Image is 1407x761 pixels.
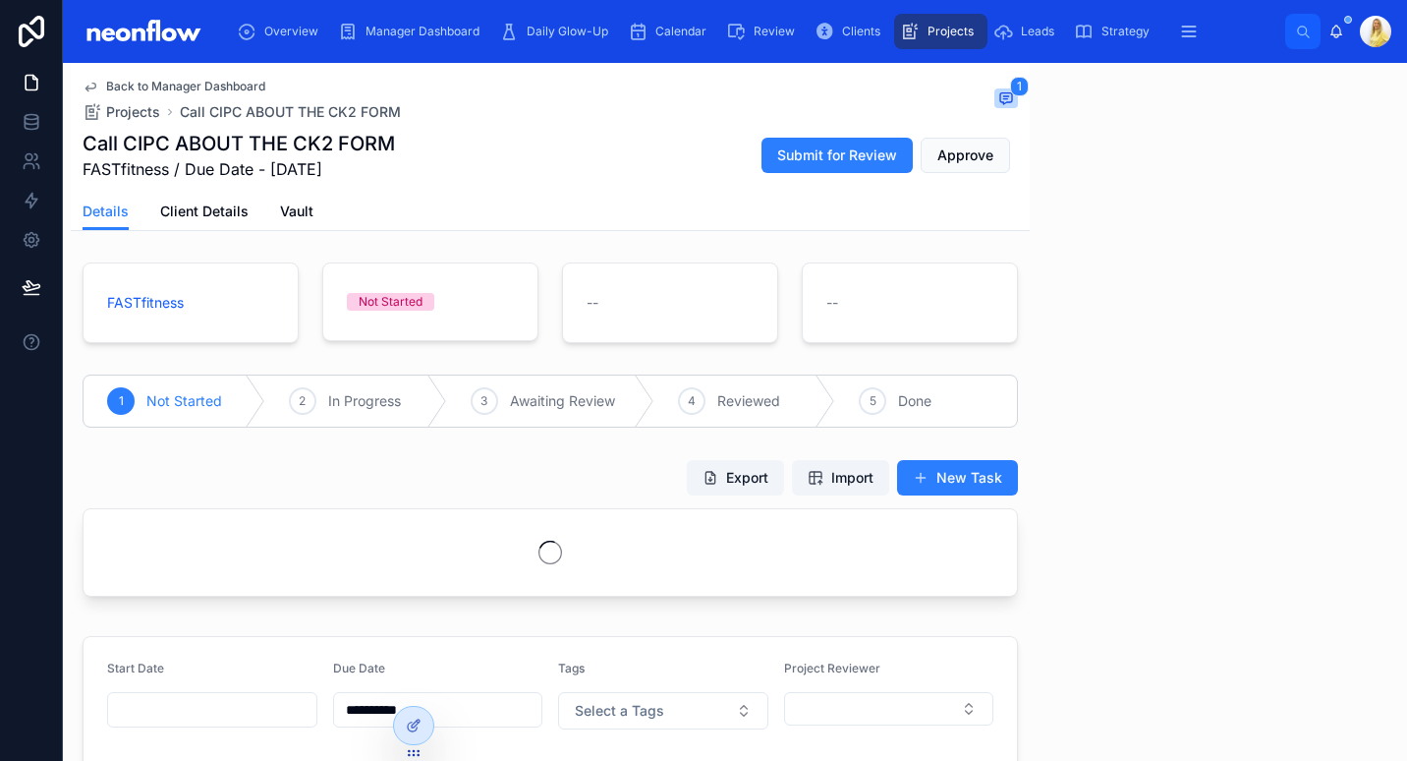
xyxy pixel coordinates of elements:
span: Details [83,202,129,221]
a: Manager Dashboard [332,14,493,49]
span: Import [831,468,873,488]
a: Details [83,194,129,231]
img: App logo [79,16,207,47]
span: Awaiting Review [510,391,615,411]
span: Due Date [333,661,385,675]
span: Select a Tags [575,701,664,721]
span: Leads [1021,24,1054,39]
span: 1 [1010,77,1029,96]
span: Projects [106,102,160,122]
a: Projects [894,14,987,49]
span: Submit for Review [777,146,897,165]
a: FASTfitness [107,293,184,313]
span: Vault [280,202,313,221]
button: Import [792,460,889,496]
span: Overview [264,24,318,39]
span: 1 [119,393,124,409]
span: -- [826,293,838,313]
span: Strategy [1101,24,1150,39]
a: Leads [987,14,1068,49]
button: New Task [897,460,1018,496]
span: Calendar [655,24,706,39]
span: Client Details [160,202,249,221]
div: Not Started [359,293,422,311]
a: Back to Manager Dashboard [83,79,265,94]
div: scrollable content [223,10,1285,53]
span: Not Started [146,391,222,411]
span: Start Date [107,661,164,675]
a: Calendar [622,14,720,49]
button: Export [687,460,784,496]
span: Tags [558,661,585,675]
button: Select Button [558,692,768,730]
button: Approve [921,138,1010,173]
span: Clients [842,24,880,39]
span: Manager Dashboard [366,24,479,39]
button: 1 [994,88,1018,112]
h1: Call CIPC ABOUT THE CK2 FORM [83,130,395,157]
span: Approve [937,146,993,165]
span: FASTfitness / Due Date - [DATE] [83,157,395,181]
span: Review [754,24,795,39]
span: Projects [928,24,974,39]
a: Daily Glow-Up [493,14,622,49]
a: Strategy [1068,14,1163,49]
span: 2 [299,393,306,409]
button: Select Button [784,692,994,726]
a: Projects [83,102,160,122]
span: -- [587,293,598,313]
a: Vault [280,194,313,233]
span: Reviewed [717,391,780,411]
a: Client Details [160,194,249,233]
a: Review [720,14,809,49]
span: Daily Glow-Up [527,24,608,39]
span: 3 [480,393,487,409]
span: 5 [870,393,876,409]
span: Project Reviewer [784,661,880,675]
span: Done [898,391,931,411]
a: Clients [809,14,894,49]
a: Overview [231,14,332,49]
span: In Progress [328,391,401,411]
span: Back to Manager Dashboard [106,79,265,94]
button: Submit for Review [761,138,913,173]
span: 4 [688,393,696,409]
a: Call CIPC ABOUT THE CK2 FORM [180,102,401,122]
